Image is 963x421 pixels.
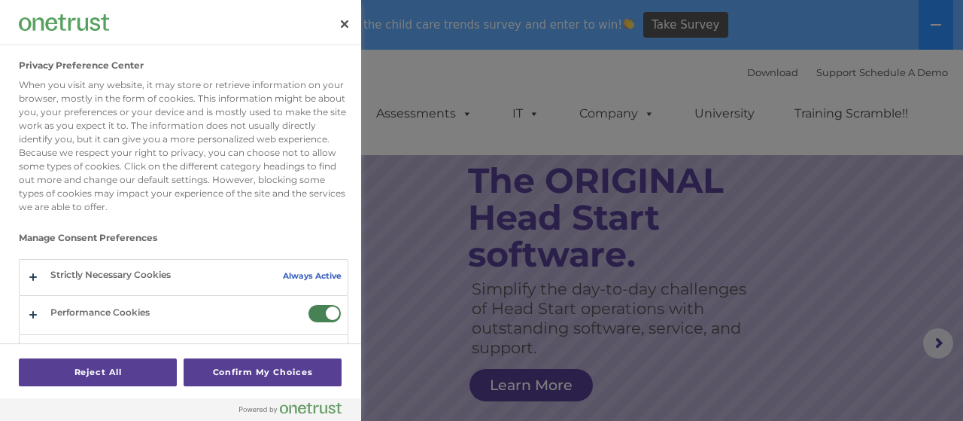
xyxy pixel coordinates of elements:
h2: Privacy Preference Center [19,60,144,71]
span: Last name [209,99,255,111]
button: Close [328,8,361,41]
a: Powered by OneTrust Opens in a new Tab [239,402,354,421]
button: Confirm My Choices [184,358,342,386]
img: Powered by OneTrust Opens in a new Tab [239,402,342,414]
div: When you visit any website, it may store or retrieve information on your browser, mostly in the f... [19,78,348,214]
img: Company Logo [19,14,109,30]
span: Phone number [209,161,273,172]
h3: Manage Consent Preferences [19,233,348,251]
div: Company Logo [19,8,109,38]
button: Reject All [19,358,177,386]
